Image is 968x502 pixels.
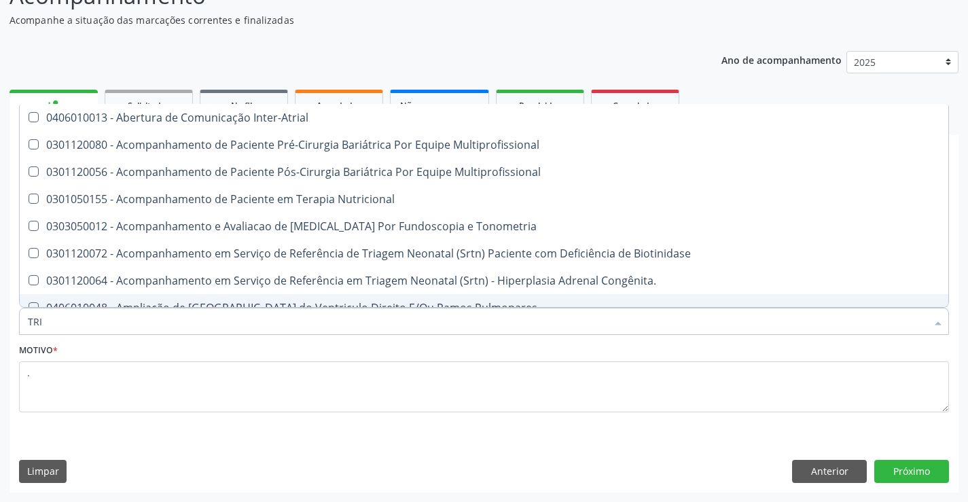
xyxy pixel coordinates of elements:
label: Motivo [19,340,58,361]
span: Solicitados [128,100,170,111]
span: Na fila [231,100,257,111]
button: Próximo [874,460,949,483]
input: Buscar por procedimentos [28,308,927,335]
span: Agendados [317,100,361,111]
button: Anterior [792,460,867,483]
span: Não compareceram [400,100,479,111]
p: Ano de acompanhamento [721,51,842,68]
span: Cancelados [613,100,658,111]
span: Resolvidos [519,100,561,111]
p: Acompanhe a situação das marcações correntes e finalizadas [10,13,674,27]
div: person_add [46,98,61,113]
